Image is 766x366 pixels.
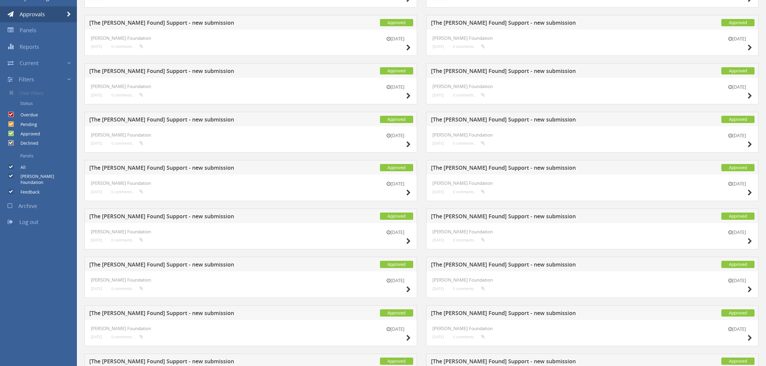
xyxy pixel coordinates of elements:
h4: [PERSON_NAME] Foundation [91,84,411,89]
span: Current [20,59,39,67]
small: 0 comments... [111,335,143,339]
small: [DATE] [91,238,102,242]
small: [DATE] [432,93,444,97]
span: Approved [380,213,413,220]
small: [DATE] [91,190,102,194]
span: Log out [19,218,38,226]
small: 0 comments... [453,44,485,49]
small: [DATE] [381,181,411,187]
h5: [The [PERSON_NAME] Found] Support - new submission [89,358,315,366]
h4: [PERSON_NAME] Foundation [432,36,752,41]
small: 0 comments... [111,238,143,242]
h4: [PERSON_NAME] Foundation [432,84,752,89]
h4: [PERSON_NAME] Foundation [91,132,411,137]
h5: [The [PERSON_NAME] Found] Support - new submission [431,117,657,124]
span: Approved [380,164,413,171]
a: Panels [5,151,77,161]
small: [DATE] [432,44,444,49]
h5: [The [PERSON_NAME] Found] Support - new submission [431,20,657,27]
a: Status [5,98,77,109]
h5: [The [PERSON_NAME] Found] Support - new submission [89,165,315,172]
span: Approved [380,116,413,123]
h4: [PERSON_NAME] Foundation [432,181,752,186]
h5: [The [PERSON_NAME] Found] Support - new submission [89,310,315,318]
label: All [14,164,26,170]
h5: [The [PERSON_NAME] Found] Support - new submission [431,165,657,172]
small: [DATE] [722,132,752,139]
span: Panels [20,27,36,34]
small: 0 comments... [111,141,143,146]
small: [DATE] [381,84,411,90]
label: Approved [14,131,40,137]
small: [DATE] [432,238,444,242]
small: [DATE] [91,286,102,291]
h4: [PERSON_NAME] Foundation [432,229,752,234]
label: Pending [14,121,37,128]
label: Overdue [14,112,38,118]
span: Approved [380,358,413,365]
span: Approved [721,358,755,365]
small: [DATE] [91,44,102,49]
span: Approved [721,213,755,220]
small: [DATE] [91,141,102,146]
small: 0 comments... [111,286,143,291]
small: [DATE] [722,84,752,90]
small: [DATE] [432,141,444,146]
small: [DATE] [381,277,411,284]
h4: [PERSON_NAME] Foundation [91,277,411,282]
small: 0 comments... [453,93,485,97]
small: [DATE] [722,277,752,284]
h4: [PERSON_NAME] Foundation [91,181,411,186]
h5: [The [PERSON_NAME] Found] Support - new submission [431,358,657,366]
h5: [The [PERSON_NAME] Found] Support - new submission [89,262,315,269]
small: 0 comments... [453,238,485,242]
span: Reports [20,43,39,50]
small: [DATE] [432,286,444,291]
label: Feedback [14,189,40,195]
span: Approved [380,19,413,26]
small: [DATE] [91,93,102,97]
span: Filters [19,76,34,83]
small: [DATE] [432,190,444,194]
small: 0 comments... [111,44,143,49]
span: Approved [721,19,755,26]
span: Approved [380,309,413,317]
label: [PERSON_NAME] Foundation [14,173,77,185]
a: Clear Filters [5,87,77,98]
span: Approvals [20,11,45,18]
span: Approved [721,309,755,317]
small: 0 comments... [453,190,485,194]
small: 0 comments... [111,190,143,194]
h5: [The [PERSON_NAME] Found] Support - new submission [89,213,315,221]
small: 0 comments... [111,93,143,97]
span: Approved [721,67,755,74]
small: [DATE] [722,181,752,187]
h5: [The [PERSON_NAME] Found] Support - new submission [89,68,315,76]
span: Approved [721,164,755,171]
span: Archive [18,202,37,210]
h4: [PERSON_NAME] Foundation [91,229,411,234]
small: [DATE] [381,132,411,139]
h5: [The [PERSON_NAME] Found] Support - new submission [89,20,315,27]
h4: [PERSON_NAME] Foundation [432,132,752,137]
small: 0 comments... [453,286,485,291]
h5: [The [PERSON_NAME] Found] Support - new submission [89,117,315,124]
h5: [The [PERSON_NAME] Found] Support - new submission [431,68,657,76]
small: [DATE] [722,229,752,235]
span: Approved [721,261,755,268]
small: [DATE] [722,36,752,42]
span: Approved [721,116,755,123]
small: [DATE] [381,326,411,332]
label: Declined [14,140,38,146]
small: [DATE] [432,335,444,339]
h4: [PERSON_NAME] Foundation [91,36,411,41]
h5: [The [PERSON_NAME] Found] Support - new submission [431,262,657,269]
h4: [PERSON_NAME] Foundation [432,326,752,331]
h4: [PERSON_NAME] Foundation [91,326,411,331]
h5: [The [PERSON_NAME] Found] Support - new submission [431,213,657,221]
small: [DATE] [381,36,411,42]
small: [DATE] [91,335,102,339]
h5: [The [PERSON_NAME] Found] Support - new submission [431,310,657,318]
small: 0 comments... [453,141,485,146]
small: 0 comments... [453,335,485,339]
